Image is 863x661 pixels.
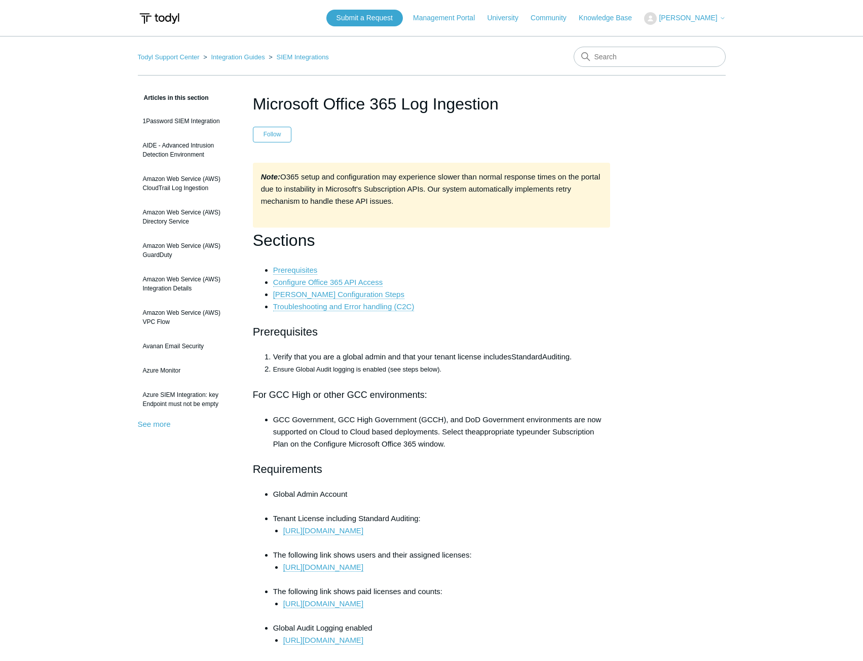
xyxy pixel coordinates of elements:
li: Integration Guides [201,53,267,61]
span: [PERSON_NAME] [659,14,717,22]
span: Standard [511,352,542,361]
img: Todyl Support Center Help Center home page [138,9,181,28]
a: Management Portal [413,13,485,23]
a: Amazon Web Service (AWS) CloudTrail Log Ingestion [138,169,238,198]
li: Global Admin Account [273,488,611,512]
li: The following link shows users and their assigned licenses: [273,549,611,585]
li: Tenant License including Standard Auditing: [273,512,611,549]
span: Auditing [542,352,570,361]
span: appropriate type [476,427,531,436]
a: [PERSON_NAME] Configuration Steps [273,290,404,299]
a: AIDE - Advanced Intrusion Detection Environment [138,136,238,164]
a: Community [531,13,577,23]
li: Global Audit Logging enabled [273,622,611,646]
a: Amazon Web Service (AWS) Directory Service [138,203,238,231]
input: Search [574,47,726,67]
a: Prerequisites [273,266,318,275]
a: Todyl Support Center [138,53,200,61]
a: Configure Office 365 API Access [273,278,383,287]
span: Verify that you are a global admin and that your tenant license includes [273,352,511,361]
a: University [487,13,528,23]
a: Submit a Request [326,10,403,26]
span: under Subscription Plan on the Configure Microsoft Office 365 window. [273,427,594,448]
a: 1Password SIEM Integration [138,112,238,131]
h1: Sections [253,228,611,253]
a: Azure Monitor [138,361,238,380]
a: SIEM Integrations [277,53,329,61]
span: GCC Government, GCC High Government (GCCH), and DoD Government environments are now supported on ... [273,415,602,436]
button: [PERSON_NAME] [644,12,725,25]
li: SIEM Integrations [267,53,329,61]
a: Avanan Email Security [138,337,238,356]
a: Amazon Web Service (AWS) GuardDuty [138,236,238,265]
a: Azure SIEM Integration: key Endpoint must not be empty [138,385,238,414]
span: For GCC High or other GCC environments: [253,390,427,400]
li: Todyl Support Center [138,53,202,61]
span: Articles in this section [138,94,209,101]
a: [URL][DOMAIN_NAME] [283,563,363,572]
a: [URL][DOMAIN_NAME] [283,526,363,535]
a: See more [138,420,171,428]
a: Amazon Web Service (AWS) VPC Flow [138,303,238,332]
span: . [570,352,572,361]
strong: Note: [261,172,280,181]
button: Follow Article [253,127,292,142]
h2: Requirements [253,460,611,478]
a: Knowledge Base [579,13,642,23]
a: Amazon Web Service (AWS) Integration Details [138,270,238,298]
a: Troubleshooting and Error handling (C2C) [273,302,415,311]
a: [URL][DOMAIN_NAME] [283,636,363,645]
div: O365 setup and configuration may experience slower than normal response times on the portal due t... [253,163,611,228]
span: Ensure Global Audit logging is enabled (see steps below). [273,365,441,373]
li: The following link shows paid licenses and counts: [273,585,611,622]
h2: Prerequisites [253,323,611,341]
a: [URL][DOMAIN_NAME] [283,599,363,608]
a: Integration Guides [211,53,265,61]
h1: Microsoft Office 365 Log Ingestion [253,92,611,116]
